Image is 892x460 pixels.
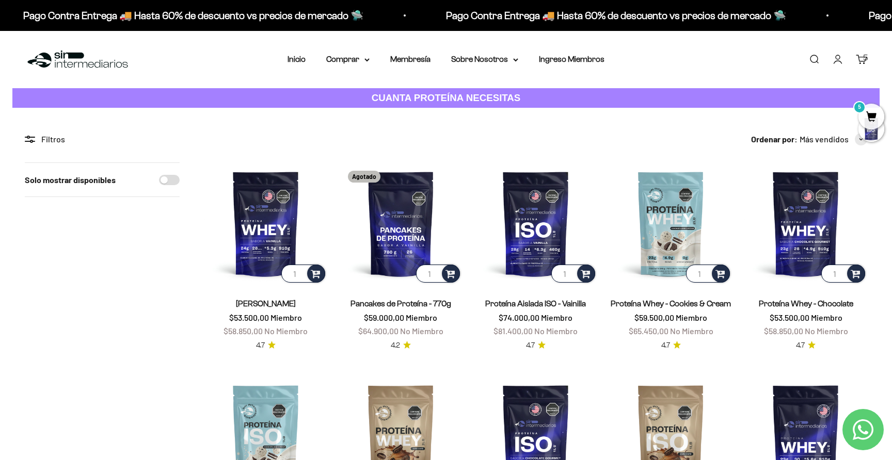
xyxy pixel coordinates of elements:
[288,55,306,63] a: Inicio
[661,340,670,351] span: 4.7
[400,326,443,336] span: No Miembro
[391,340,411,351] a: 4.24.2 de 5.0 estrellas
[764,326,803,336] span: $58.850,00
[541,313,572,322] span: Miembro
[493,326,533,336] span: $81.400,00
[25,133,180,146] div: Filtros
[805,326,848,336] span: No Miembro
[863,51,868,64] div: 5
[751,133,798,146] span: Ordenar por:
[16,7,356,24] p: Pago Contra Entrega 🚚 Hasta 60% de descuento vs precios de mercado 🛸
[661,340,681,351] a: 4.74.7 de 5.0 estrellas
[451,53,518,66] summary: Sobre Nosotros
[256,340,265,351] span: 4.7
[372,92,521,103] strong: CUANTA PROTEÍNA NECESITAS
[499,313,539,322] span: $74.000,00
[364,313,404,322] span: $59.000,00
[759,299,853,308] a: Proteína Whey - Chocolate
[485,299,586,308] a: Proteína Aislada ISO - Vainilla
[256,340,276,351] a: 4.74.7 de 5.0 estrellas
[358,326,399,336] span: $64.900,00
[800,133,849,146] span: Más vendidos
[25,173,116,187] label: Solo mostrar disponibles
[270,313,302,322] span: Miembro
[224,326,263,336] span: $58.850,00
[676,313,707,322] span: Miembro
[796,340,816,351] a: 4.74.7 de 5.0 estrellas
[853,101,866,113] mark: 5
[670,326,713,336] span: No Miembro
[526,340,546,351] a: 4.74.7 de 5.0 estrellas
[534,326,578,336] span: No Miembro
[236,299,296,308] a: [PERSON_NAME]
[611,299,731,308] a: Proteína Whey - Cookies & Cream
[629,326,668,336] span: $65.450,00
[858,112,884,123] a: 5
[229,313,269,322] span: $53.500,00
[351,299,451,308] a: Pancakes de Proteína - 770g
[406,313,437,322] span: Miembro
[526,340,535,351] span: 4.7
[539,55,604,63] a: Ingreso Miembros
[391,340,400,351] span: 4.2
[326,53,370,66] summary: Comprar
[439,7,779,24] p: Pago Contra Entrega 🚚 Hasta 60% de descuento vs precios de mercado 🛸
[634,313,674,322] span: $59.500,00
[796,340,805,351] span: 4.7
[264,326,308,336] span: No Miembro
[856,54,867,65] a: 5
[811,313,842,322] span: Miembro
[800,133,867,146] button: Más vendidos
[770,313,809,322] span: $53.500,00
[390,55,431,63] a: Membresía
[12,88,880,108] a: CUANTA PROTEÍNA NECESITAS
